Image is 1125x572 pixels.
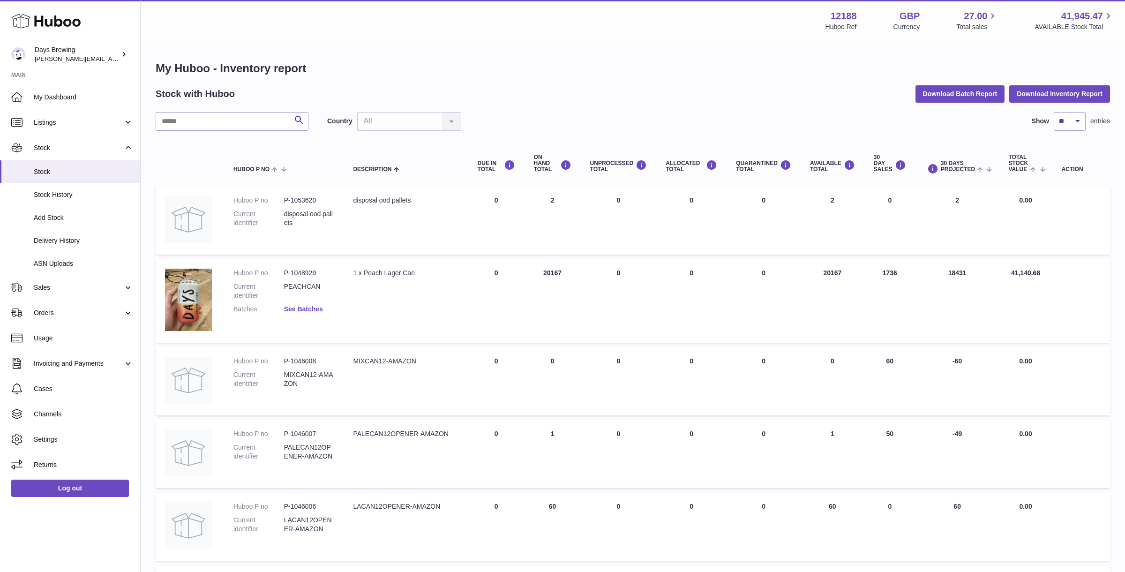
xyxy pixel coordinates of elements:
[478,160,515,173] div: DUE IN TOTAL
[353,196,458,205] div: disposal ood pallets
[915,259,999,343] td: 18431
[34,334,133,343] span: Usage
[525,420,581,488] td: 1
[956,10,998,31] a: 27.00 Total sales
[762,196,765,204] span: 0
[915,420,999,488] td: -49
[468,493,525,561] td: 0
[34,143,123,152] span: Stock
[915,187,999,255] td: 2
[915,85,1005,102] button: Download Batch Report
[34,118,123,127] span: Listings
[581,493,657,561] td: 0
[233,516,284,534] dt: Current identifier
[581,420,657,488] td: 0
[534,154,571,173] div: ON HAND Total
[864,259,915,343] td: 1736
[810,160,855,173] div: AVAILABLE Total
[1019,430,1032,437] span: 0.00
[284,196,335,205] dd: P-1053620
[801,347,864,415] td: 0
[284,516,335,534] dd: LACAN12OPENER-AMAZON
[525,187,581,255] td: 2
[762,503,765,510] span: 0
[801,187,864,255] td: 2
[34,190,133,199] span: Stock History
[801,420,864,488] td: 1
[284,429,335,438] dd: P-1046007
[656,493,727,561] td: 0
[864,493,915,561] td: 0
[941,160,975,173] span: 30 DAYS PROJECTED
[801,493,864,561] td: 60
[581,187,657,255] td: 0
[156,61,1110,76] h1: My Huboo - Inventory report
[864,420,915,488] td: 50
[233,370,284,388] dt: Current identifier
[284,282,335,300] dd: PEACHCAN
[964,10,987,23] span: 27.00
[893,23,920,31] div: Currency
[762,430,765,437] span: 0
[581,259,657,343] td: 0
[353,429,458,438] div: PALECAN12OPENER-AMAZON
[915,493,999,561] td: 60
[34,460,133,469] span: Returns
[165,502,212,549] img: product image
[284,305,323,313] a: See Batches
[284,357,335,366] dd: P-1046008
[34,359,123,368] span: Invoicing and Payments
[327,117,352,126] label: Country
[1008,154,1028,173] span: Total stock value
[34,213,133,222] span: Add Stock
[284,370,335,388] dd: MIXCAN12-AMAZON
[1061,10,1103,23] span: 41,945.47
[34,435,133,444] span: Settings
[233,196,284,205] dt: Huboo P no
[165,196,212,243] img: product image
[11,480,129,497] a: Log out
[35,45,119,63] div: Days Brewing
[762,357,765,365] span: 0
[233,502,284,511] dt: Huboo P no
[762,269,765,277] span: 0
[34,309,123,317] span: Orders
[284,210,335,227] dd: disposal ood pallets
[656,259,727,343] td: 0
[825,23,857,31] div: Huboo Ref
[34,236,133,245] span: Delivery History
[656,187,727,255] td: 0
[468,420,525,488] td: 0
[233,305,284,314] dt: Batches
[736,160,791,173] div: QUARANTINED Total
[801,259,864,343] td: 20167
[353,166,391,173] span: Description
[468,347,525,415] td: 0
[468,259,525,343] td: 0
[1035,23,1114,31] span: AVAILABLE Stock Total
[525,347,581,415] td: 0
[1009,85,1110,102] button: Download Inventory Report
[1035,10,1114,31] a: 41,945.47 AVAILABLE Stock Total
[525,493,581,561] td: 60
[900,10,920,23] strong: GBP
[11,47,25,61] img: greg@daysbrewing.com
[233,210,284,227] dt: Current identifier
[233,429,284,438] dt: Huboo P no
[34,167,133,176] span: Stock
[525,259,581,343] td: 20167
[353,357,458,366] div: MIXCAN12-AMAZON
[353,269,458,278] div: 1 x Peach Lager Can
[34,384,133,393] span: Cases
[284,269,335,278] dd: P-1048929
[233,443,284,461] dt: Current identifier
[656,420,727,488] td: 0
[233,269,284,278] dt: Huboo P no
[656,347,727,415] td: 0
[233,166,270,173] span: Huboo P no
[1090,117,1110,126] span: entries
[1019,357,1032,365] span: 0.00
[1019,503,1032,510] span: 0.00
[156,88,235,100] h2: Stock with Huboo
[864,347,915,415] td: 60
